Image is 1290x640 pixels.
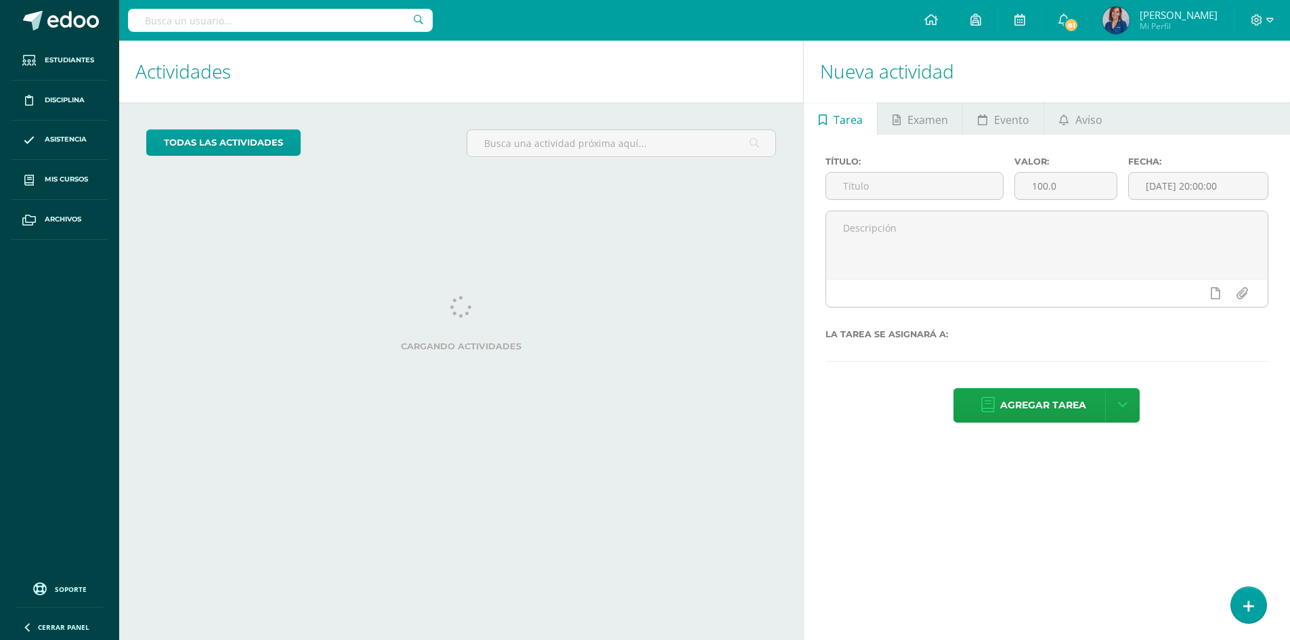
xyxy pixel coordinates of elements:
[11,81,108,121] a: Disciplina
[826,173,1003,199] input: Título
[1000,389,1086,422] span: Agregar tarea
[1014,156,1117,167] label: Valor:
[878,102,962,135] a: Examen
[1102,7,1130,34] img: 58f7532ee663a95d6a165ab39a81ea9b.png
[45,55,94,66] span: Estudiantes
[1044,102,1117,135] a: Aviso
[467,130,775,156] input: Busca una actividad próxima aquí...
[146,129,301,156] a: todas las Actividades
[16,579,103,597] a: Soporte
[1140,8,1218,22] span: [PERSON_NAME]
[45,134,87,145] span: Asistencia
[1015,173,1117,199] input: Puntos máximos
[1064,18,1079,33] span: 81
[1128,156,1268,167] label: Fecha:
[11,160,108,200] a: Mis cursos
[11,41,108,81] a: Estudiantes
[834,104,863,136] span: Tarea
[1075,104,1102,136] span: Aviso
[907,104,948,136] span: Examen
[11,200,108,240] a: Archivos
[45,174,88,185] span: Mis cursos
[820,41,1274,102] h1: Nueva actividad
[825,156,1004,167] label: Título:
[825,329,1268,339] label: La tarea se asignará a:
[11,121,108,161] a: Asistencia
[1140,20,1218,32] span: Mi Perfil
[963,102,1044,135] a: Evento
[45,214,81,225] span: Archivos
[146,341,776,351] label: Cargando actividades
[1129,173,1268,199] input: Fecha de entrega
[38,622,89,632] span: Cerrar panel
[804,102,877,135] a: Tarea
[55,584,87,594] span: Soporte
[994,104,1029,136] span: Evento
[135,41,787,102] h1: Actividades
[45,95,85,106] span: Disciplina
[128,9,433,32] input: Busca un usuario...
